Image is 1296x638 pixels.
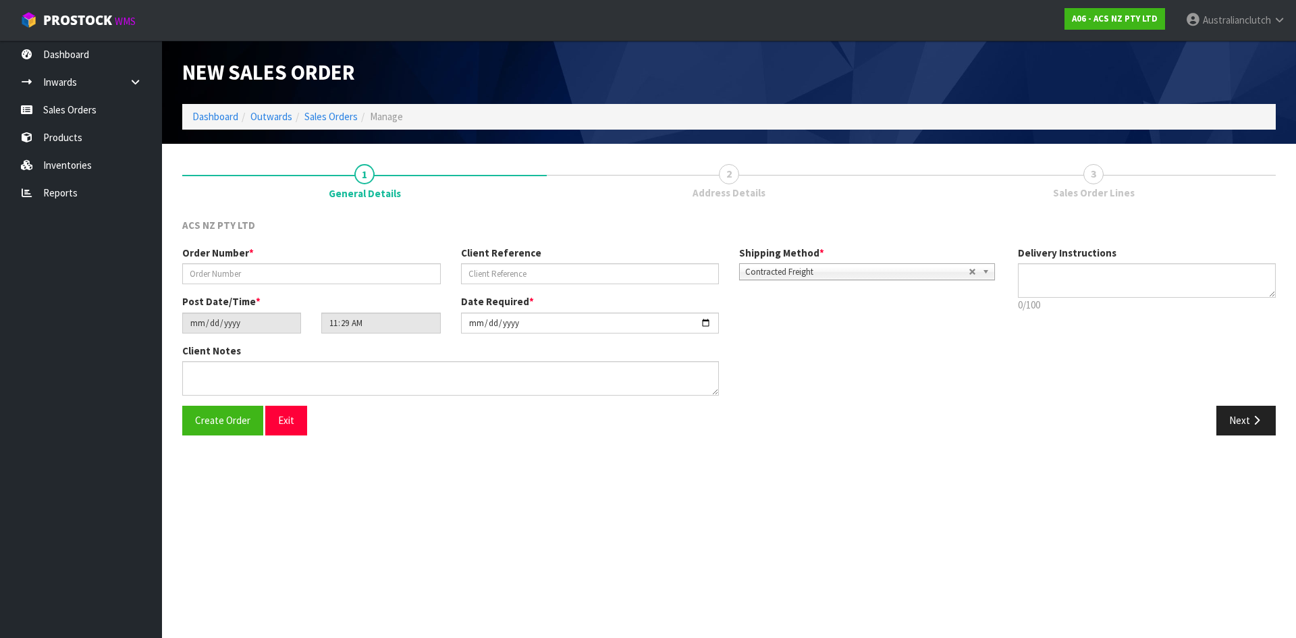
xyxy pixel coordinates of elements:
[192,110,238,123] a: Dashboard
[182,59,355,86] span: New Sales Order
[182,263,441,284] input: Order Number
[250,110,292,123] a: Outwards
[182,219,255,232] span: ACS NZ PTY LTD
[182,406,263,435] button: Create Order
[461,263,720,284] input: Client Reference
[461,294,534,309] label: Date Required
[370,110,403,123] span: Manage
[43,11,112,29] span: ProStock
[329,186,401,201] span: General Details
[1216,406,1276,435] button: Next
[1203,14,1271,26] span: Australianclutch
[115,15,136,28] small: WMS
[1072,13,1158,24] strong: A06 - ACS NZ PTY LTD
[739,246,824,260] label: Shipping Method
[304,110,358,123] a: Sales Orders
[182,294,261,309] label: Post Date/Time
[1018,298,1276,312] p: 0/100
[1053,186,1135,200] span: Sales Order Lines
[265,406,307,435] button: Exit
[354,164,375,184] span: 1
[182,344,241,358] label: Client Notes
[1018,246,1116,260] label: Delivery Instructions
[693,186,765,200] span: Address Details
[461,246,541,260] label: Client Reference
[745,264,969,280] span: Contracted Freight
[182,208,1276,446] span: General Details
[20,11,37,28] img: cube-alt.png
[182,246,254,260] label: Order Number
[195,414,250,427] span: Create Order
[1083,164,1104,184] span: 3
[719,164,739,184] span: 2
